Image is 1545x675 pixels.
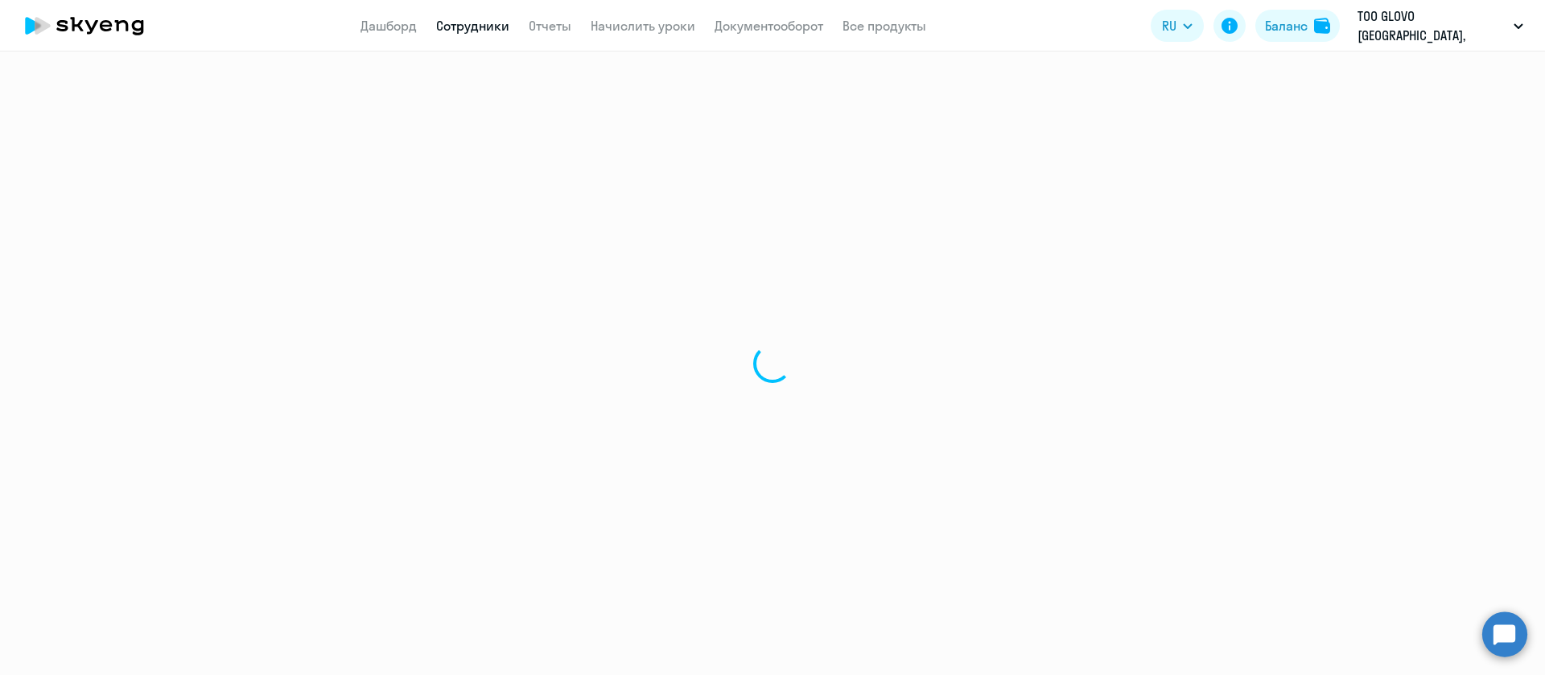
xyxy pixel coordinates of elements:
[1265,16,1308,35] div: Баланс
[360,18,417,34] a: Дашборд
[591,18,695,34] a: Начислить уроки
[1349,6,1531,45] button: ТОО GLOVO [GEOGRAPHIC_DATA], [GEOGRAPHIC_DATA] - [GEOGRAPHIC_DATA] постоплата 2023
[1255,10,1340,42] button: Балансbalance
[1162,16,1176,35] span: RU
[1151,10,1204,42] button: RU
[529,18,571,34] a: Отчеты
[1358,6,1507,45] p: ТОО GLOVO [GEOGRAPHIC_DATA], [GEOGRAPHIC_DATA] - [GEOGRAPHIC_DATA] постоплата 2023
[1314,18,1330,34] img: balance
[715,18,823,34] a: Документооборот
[436,18,509,34] a: Сотрудники
[843,18,926,34] a: Все продукты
